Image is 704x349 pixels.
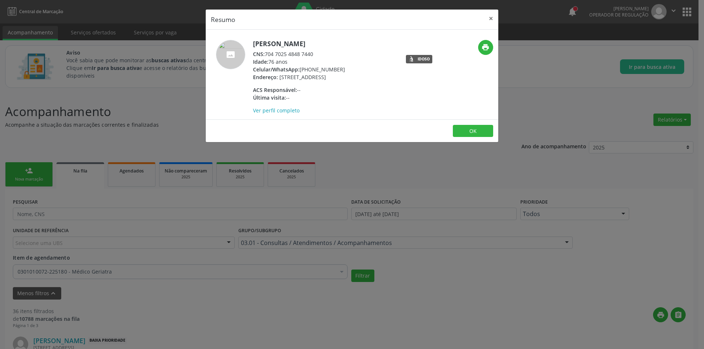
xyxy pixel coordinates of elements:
[279,74,326,81] span: [STREET_ADDRESS]
[211,15,235,24] h5: Resumo
[484,10,498,27] button: Close
[253,94,286,101] span: Última visita:
[253,58,345,66] div: 76 anos
[453,125,493,137] button: OK
[253,51,265,57] span: CNS:
[418,57,430,61] div: Idoso
[253,86,345,94] div: --
[253,107,300,114] a: Ver perfil completo
[253,58,268,65] span: Idade:
[253,86,297,93] span: ACS Responsável:
[481,43,489,51] i: print
[216,40,245,69] img: accompaniment
[253,40,345,48] h5: [PERSON_NAME]
[253,74,278,81] span: Endereço:
[253,66,300,73] span: Celular/WhatsApp:
[253,50,345,58] div: 704 7025 4848 7440
[253,94,345,101] div: --
[253,66,345,73] div: [PHONE_NUMBER]
[478,40,493,55] button: print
